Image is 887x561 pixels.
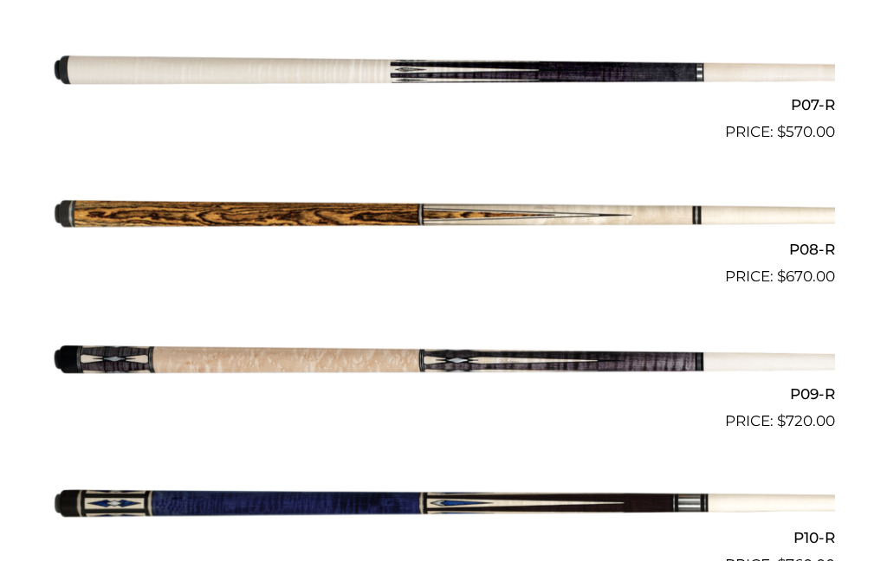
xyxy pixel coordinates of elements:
[52,151,835,287] a: P08-R $670.00
[777,123,786,140] span: $
[52,295,835,432] a: P09-R $720.00
[52,6,835,143] a: P07-R $570.00
[52,151,835,280] img: P08-R
[52,295,835,425] img: P09-R
[777,268,786,285] span: $
[777,123,835,140] bdi: 570.00
[777,268,835,285] bdi: 670.00
[52,6,835,136] img: P07-R
[777,412,786,429] span: $
[777,412,835,429] bdi: 720.00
